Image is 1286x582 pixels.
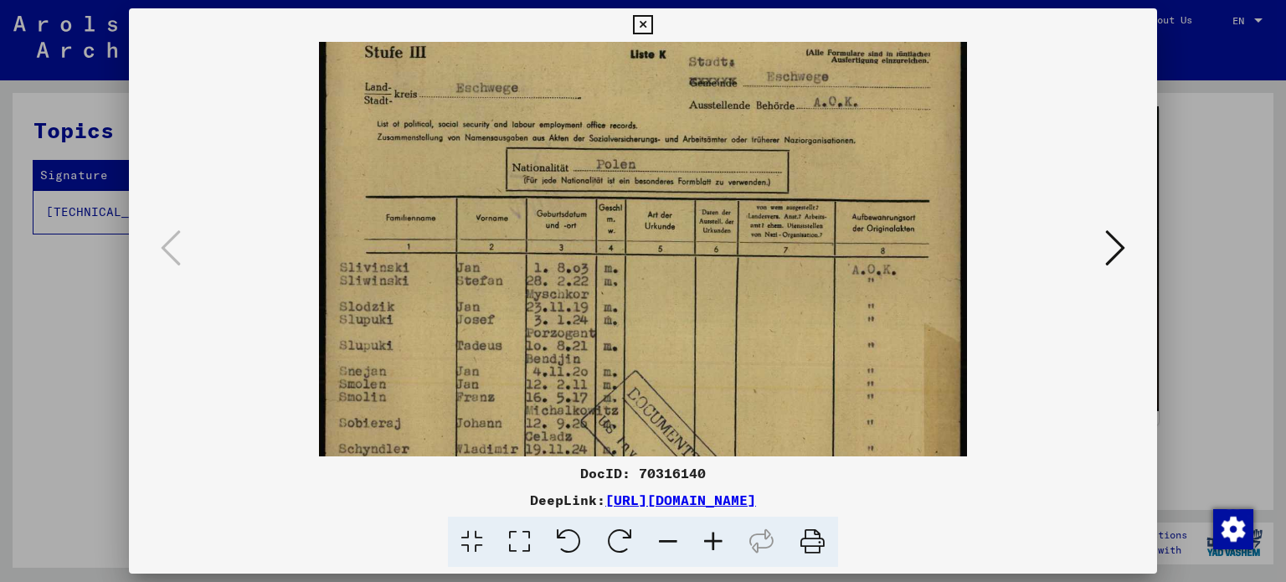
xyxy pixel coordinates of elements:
img: Change consent [1213,509,1253,549]
div: DeepLink: [129,490,1158,510]
div: Change consent [1212,508,1253,549]
div: DocID: 70316140 [129,463,1158,483]
a: [URL][DOMAIN_NAME] [605,492,756,508]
